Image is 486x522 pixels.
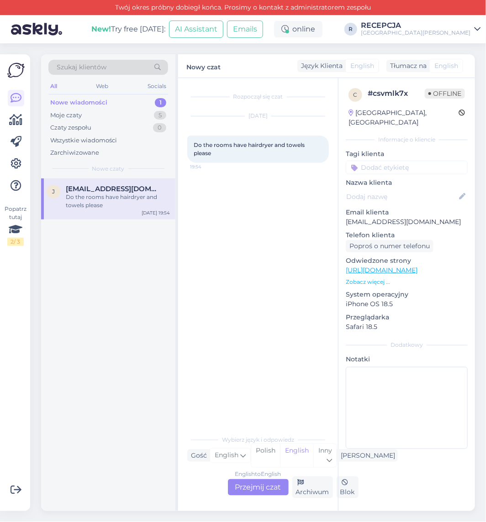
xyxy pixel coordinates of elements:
div: Informacje o kliencie [346,136,468,144]
div: Archiwum [292,476,333,498]
p: Telefon klienta [346,230,468,240]
p: System operacyjny [346,290,468,299]
div: RECEPCJA [361,22,470,29]
div: 1 [155,98,166,107]
span: c [354,91,358,98]
div: English [280,444,313,467]
span: jayniebarnes25@yahoo.co.uk [66,185,161,193]
div: Rozpoczął się czat [187,93,329,101]
div: Poproś o numer telefonu [346,240,433,252]
span: Szukaj klientów [57,63,106,72]
div: 0 [153,123,166,132]
div: Przejmij czat [228,479,289,496]
div: Dodatkowy [346,341,468,349]
p: Zobacz więcej ... [346,278,468,286]
p: Email klienta [346,208,468,217]
button: AI Assistant [169,21,223,38]
button: Emails [227,21,263,38]
div: Web [95,80,111,92]
div: Polish [251,444,280,467]
div: Do the rooms have hairdryer and towels please [66,193,170,209]
div: Moje czaty [50,111,82,120]
span: Nowe czaty [92,165,125,173]
div: English to English [235,470,281,478]
div: Język Klienta [297,61,343,71]
p: Safari 18.5 [346,322,468,332]
input: Dodaj nazwę [346,192,457,202]
p: Nazwa klienta [346,178,468,188]
b: New! [91,25,111,33]
div: [PERSON_NAME] [337,451,395,460]
span: 19:54 [190,163,224,170]
img: Askly Logo [7,62,25,79]
p: Przeglądarka [346,313,468,322]
div: Czaty zespołu [50,123,91,132]
p: iPhone OS 18.5 [346,299,468,309]
div: Nowe wiadomości [50,98,107,107]
div: Tłumacz na [386,61,427,71]
div: 5 [154,111,166,120]
a: RECEPCJA[GEOGRAPHIC_DATA][PERSON_NAME] [361,22,481,37]
div: # csvmlk7x [368,88,425,99]
div: [GEOGRAPHIC_DATA][PERSON_NAME] [361,29,470,37]
div: Blok [337,476,359,498]
div: online [274,21,322,37]
span: English [215,450,238,460]
span: English [434,61,458,71]
a: [URL][DOMAIN_NAME] [346,266,417,274]
div: Wybierz język i odpowiedz [187,436,329,444]
input: Dodać etykietę [346,161,468,174]
div: [DATE] [187,112,329,120]
div: R [344,23,357,36]
label: Nowy czat [186,60,221,72]
div: Socials [146,80,168,92]
span: Inny [318,446,332,454]
p: Notatki [346,355,468,364]
div: Try free [DATE]: [91,24,165,35]
p: [EMAIL_ADDRESS][DOMAIN_NAME] [346,217,468,227]
span: English [350,61,374,71]
div: 2 / 3 [7,238,24,246]
div: [GEOGRAPHIC_DATA], [GEOGRAPHIC_DATA] [349,108,459,127]
span: j [52,188,55,195]
div: Popatrz tutaj [7,205,24,246]
div: Zarchiwizowane [50,148,99,157]
div: Wszystkie wiadomości [50,136,117,145]
span: Do the rooms have hairdryer and towels please [194,141,306,157]
p: Odwiedzone strony [346,256,468,266]
span: Offline [425,89,465,99]
div: [DATE] 19:54 [142,209,170,216]
p: Tagi klienta [346,149,468,159]
div: Gość [187,451,207,460]
div: All [48,80,59,92]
